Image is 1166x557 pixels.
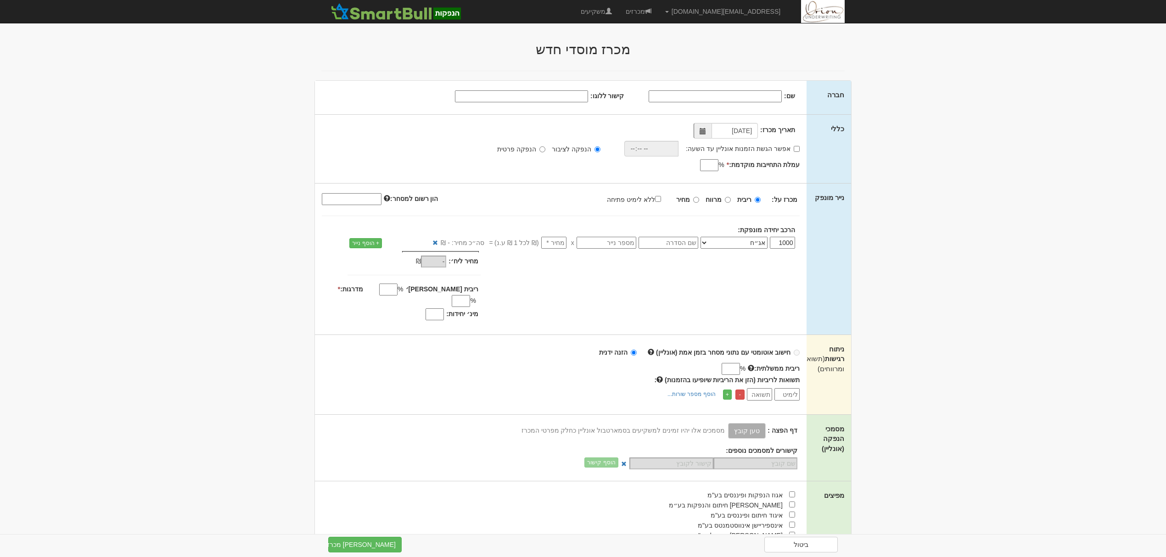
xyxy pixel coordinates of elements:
input: מרווח [725,197,731,203]
label: מינ׳ יחידות: [446,309,478,318]
span: אגוז הנפקות ופיננסים בע"מ [707,491,783,499]
a: + הוסף נייר [349,238,382,248]
strong: מחיר [676,196,690,203]
label: אפשר הגשת הזמנות אונליין עד השעה: [686,144,799,153]
label: תאריך מכרז: [760,125,795,134]
label: מסמכי הנפקה (אונליין) [813,424,844,453]
label: : [654,375,799,384]
label: הון רשום למסחר: [384,194,438,203]
input: מחיר [693,197,699,203]
strong: מכרז על: [772,196,797,203]
strong: חישוב אוטומטי עם נתוני מסחר בזמן אמת (אונליין) [656,349,790,356]
label: הנפקה פרטית [497,145,545,154]
strong: קישורים למסמכים נוספים: [726,447,797,454]
input: הנפקה פרטית [539,146,545,152]
span: [PERSON_NAME] חיתום והנפקות בע״מ [669,501,783,509]
label: קישור ללוגו: [590,91,624,100]
label: מחיר ליח׳: [448,256,478,266]
input: כמות [770,237,795,249]
span: x [571,238,574,247]
input: מחיר * [541,237,566,249]
input: שם קובץ [713,457,797,469]
button: [PERSON_NAME] מכרז [328,537,402,552]
h2: מכרז מוסדי חדש [314,42,852,57]
label: הנפקה לציבור [552,145,600,154]
span: % [718,160,724,169]
span: מסמכים אלו יהיו זמינים למשקיעים בסמארטבול אונליין כחלק מפרטי המכרז [521,427,725,434]
label: ללא לימיט פתיחה [607,194,670,204]
input: קישור לקובץ [629,457,713,469]
input: הנפקה לציבור [594,146,600,152]
input: הזנה ידנית [631,350,637,356]
span: תשואות לריביות (הזן את הריביות שיופיעו בהזמנות) [665,376,800,384]
span: אינספיריישן אינווסטמנטס בע"מ [698,522,783,529]
label: נייר מונפק [815,193,844,202]
label: כללי [831,124,844,134]
span: % [470,296,476,305]
strong: מרווח [706,196,722,203]
span: [PERSON_NAME] קפיטל בע"מ [694,532,783,539]
a: - [735,390,745,400]
input: ריבית [755,197,761,203]
strong: הזנה ידנית [599,349,628,356]
label: מפיצים [824,490,844,500]
span: % [740,364,746,373]
label: עמלת התחייבות מוקדמת: [727,160,800,169]
input: חישוב אוטומטי עם נתוני מסחר בזמן אמת (אונליין) [794,350,800,356]
strong: הרכב יחידה מונפקת: [738,226,795,234]
label: מדרגות: [338,284,363,294]
span: (תשואות ומרווחים) [800,355,844,372]
span: איגוד חיתום ופיננסים בע"מ [711,512,783,519]
input: ללא לימיט פתיחה [655,196,661,202]
input: לימיט [774,388,800,401]
label: ריבית [PERSON_NAME]׳ [406,284,478,294]
strong: דף הפצה : [768,427,797,434]
a: + [723,390,732,400]
label: שם: [784,91,795,100]
input: תשואה [747,388,772,401]
a: ביטול [764,537,838,552]
span: סה״כ מחיר: - ₪ [441,238,484,247]
input: מספר נייר [577,237,636,249]
strong: ריבית [737,196,751,203]
a: הוסף מספר שורות... [665,389,718,399]
label: חברה [827,90,844,100]
img: SmartBull Logo [328,2,463,21]
span: (₪ לכל 1 ₪ ע.נ) [493,238,539,247]
span: = [489,238,493,247]
input: שם הסדרה [639,237,698,249]
div: ₪ [378,256,449,267]
label: ריבית ממשלתית: [748,364,800,373]
span: % [398,284,403,294]
input: אפשר הגשת הזמנות אונליין עד השעה: [794,146,800,152]
label: ניתוח רגישות [813,344,844,373]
